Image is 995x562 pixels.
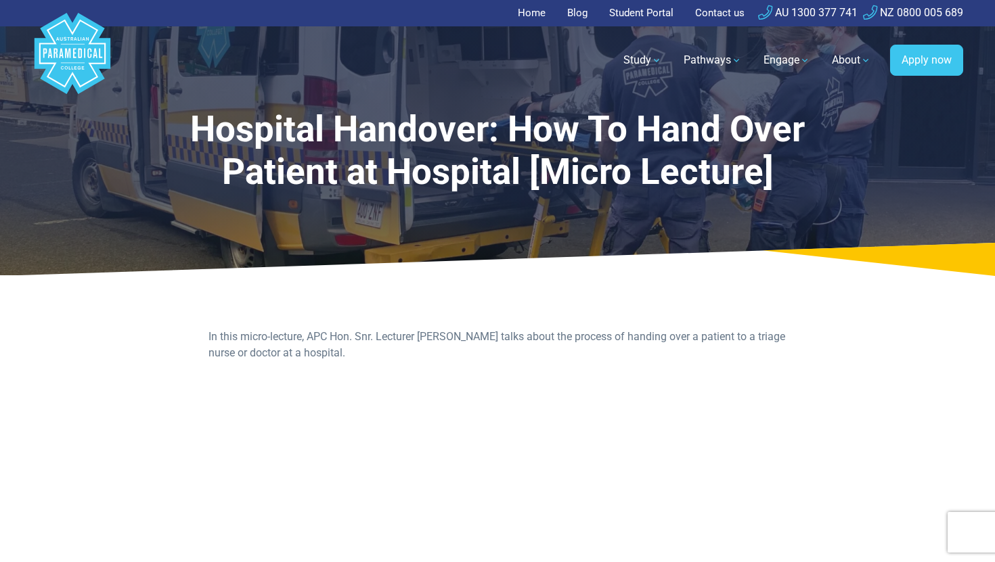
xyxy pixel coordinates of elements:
p: In this micro-lecture, APC Hon. Snr. Lecturer [PERSON_NAME] talks about the process of handing ov... [208,329,786,361]
a: Pathways [676,41,750,79]
a: Engage [755,41,818,79]
a: AU 1300 377 741 [758,6,858,19]
a: Apply now [890,45,963,76]
a: Study [615,41,670,79]
h1: Hospital Handover: How To Hand Over Patient at Hospital [Micro Lecture] [148,108,847,194]
a: Australian Paramedical College [32,26,113,95]
a: About [824,41,879,79]
a: NZ 0800 005 689 [863,6,963,19]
